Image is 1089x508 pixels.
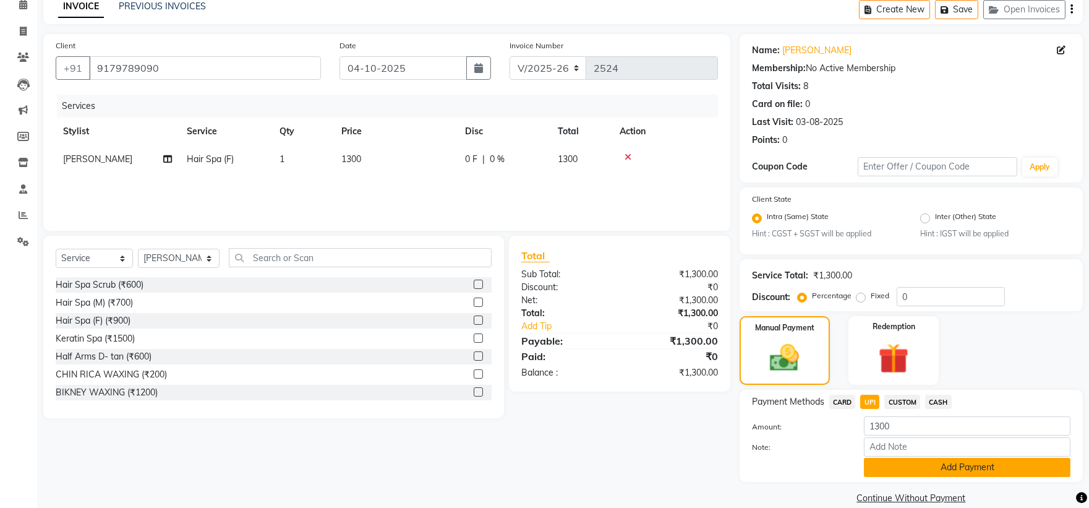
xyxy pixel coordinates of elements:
[858,157,1017,176] input: Enter Offer / Coupon Code
[1022,158,1057,176] button: Apply
[119,1,206,12] a: PREVIOUS INVOICES
[512,281,620,294] div: Discount:
[743,421,855,433] label: Amount:
[812,290,852,301] label: Percentage
[550,118,612,145] th: Total
[752,134,780,147] div: Points:
[829,395,856,409] span: CARD
[56,40,75,51] label: Client
[925,395,952,409] span: CASH
[864,437,1070,457] input: Add Note
[56,386,158,399] div: BIKNEY WAXING (₹1200)
[512,307,620,320] div: Total:
[620,281,727,294] div: ₹0
[482,153,485,166] span: |
[179,118,272,145] th: Service
[510,40,563,51] label: Invoice Number
[620,307,727,320] div: ₹1,300.00
[334,118,458,145] th: Price
[755,322,814,334] label: Manual Payment
[521,249,550,262] span: Total
[752,269,808,282] div: Service Total:
[752,116,793,129] div: Last Visit:
[56,296,133,309] div: Hair Spa (M) (₹700)
[752,160,858,173] div: Coupon Code
[752,395,824,408] span: Payment Methods
[612,118,718,145] th: Action
[620,334,727,348] div: ₹1,300.00
[767,211,829,226] label: Intra (Same) State
[56,56,90,80] button: +91
[187,153,234,165] span: Hair Spa (F)
[869,340,918,377] img: _gift.svg
[752,80,801,93] div: Total Visits:
[620,268,727,281] div: ₹1,300.00
[752,62,806,75] div: Membership:
[782,44,852,57] a: [PERSON_NAME]
[871,290,889,301] label: Fixed
[89,56,321,80] input: Search by Name/Mobile/Email/Code
[752,291,790,304] div: Discount:
[796,116,843,129] div: 03-08-2025
[920,228,1070,239] small: Hint : IGST will be applied
[860,395,879,409] span: UPI
[743,442,855,453] label: Note:
[458,118,550,145] th: Disc
[512,320,638,333] a: Add Tip
[864,416,1070,436] input: Amount
[803,80,808,93] div: 8
[56,118,179,145] th: Stylist
[56,314,130,327] div: Hair Spa (F) (₹900)
[512,334,620,348] div: Payable:
[512,366,620,379] div: Balance :
[752,62,1070,75] div: No Active Membership
[490,153,505,166] span: 0 %
[229,248,492,267] input: Search or Scan
[638,320,727,333] div: ₹0
[63,153,132,165] span: [PERSON_NAME]
[620,366,727,379] div: ₹1,300.00
[272,118,334,145] th: Qty
[752,228,902,239] small: Hint : CGST + SGST will be applied
[56,350,152,363] div: Half Arms D- tan (₹600)
[512,268,620,281] div: Sub Total:
[752,44,780,57] div: Name:
[782,134,787,147] div: 0
[620,349,727,364] div: ₹0
[280,153,284,165] span: 1
[864,458,1070,477] button: Add Payment
[752,98,803,111] div: Card on file:
[761,341,808,374] img: _cash.svg
[805,98,810,111] div: 0
[620,294,727,307] div: ₹1,300.00
[56,368,167,381] div: CHIN RICA WAXING (₹200)
[56,278,143,291] div: Hair Spa Scrub (₹600)
[884,395,920,409] span: CUSTOM
[340,40,356,51] label: Date
[512,294,620,307] div: Net:
[873,321,915,332] label: Redemption
[742,492,1080,505] a: Continue Without Payment
[341,153,361,165] span: 1300
[465,153,477,166] span: 0 F
[558,153,578,165] span: 1300
[512,349,620,364] div: Paid:
[813,269,852,282] div: ₹1,300.00
[56,332,135,345] div: Keratin Spa (₹1500)
[935,211,996,226] label: Inter (Other) State
[57,95,727,118] div: Services
[752,194,792,205] label: Client State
